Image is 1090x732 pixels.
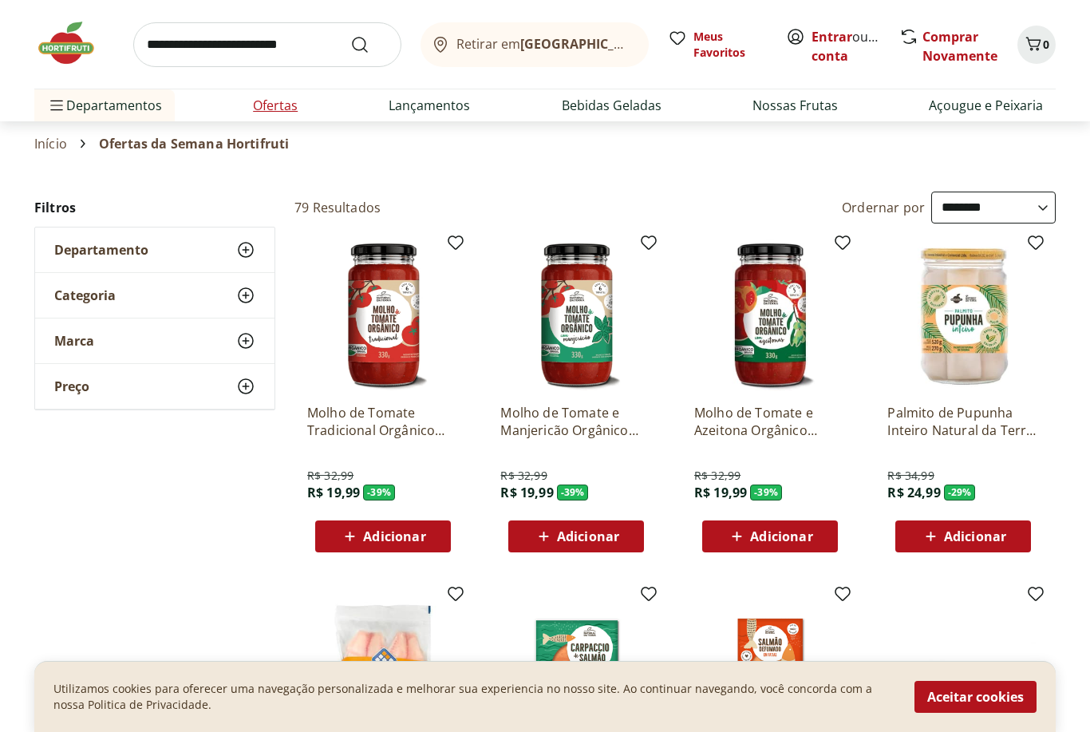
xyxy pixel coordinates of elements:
span: R$ 32,99 [500,468,547,484]
span: R$ 24,99 [887,484,940,501]
span: Adicionar [363,530,425,543]
button: Marca [35,319,274,363]
h2: Filtros [34,192,275,224]
a: Meus Favoritos [668,29,767,61]
span: Adicionar [557,530,619,543]
span: - 29 % [944,485,976,501]
a: Molho de Tomate e Azeitona Orgânico Natural Da Terra 330g [694,404,846,439]
a: Início [34,137,67,151]
span: ou [812,27,883,65]
img: Hortifruti [34,19,114,67]
p: Utilizamos cookies para oferecer uma navegação personalizada e melhorar sua experiencia no nosso ... [53,681,895,713]
button: Aceitar cookies [914,681,1037,713]
span: Categoria [54,287,116,303]
a: Lançamentos [389,96,470,115]
a: Ofertas [253,96,298,115]
button: Departamento [35,228,274,272]
span: Adicionar [944,530,1006,543]
span: Marca [54,333,94,349]
span: 0 [1043,37,1049,52]
input: search [133,22,401,67]
span: R$ 32,99 [694,468,740,484]
a: Criar conta [812,28,899,65]
span: R$ 19,99 [500,484,553,501]
span: Adicionar [750,530,812,543]
span: - 39 % [363,485,395,501]
span: Preço [54,378,89,394]
a: Entrar [812,28,852,46]
span: R$ 32,99 [307,468,353,484]
span: Departamentos [47,86,162,125]
button: Preço [35,364,274,409]
h2: 79 Resultados [294,199,381,216]
a: Molho de Tomate e Manjericão Orgânico Natural Da Terra 330g [500,404,652,439]
button: Submit Search [350,35,389,54]
a: Açougue e Peixaria [929,96,1043,115]
button: Adicionar [702,520,838,552]
label: Ordernar por [842,199,925,216]
span: R$ 19,99 [307,484,360,501]
img: Molho de Tomate e Azeitona Orgânico Natural Da Terra 330g [694,239,846,391]
button: Categoria [35,273,274,318]
img: Molho de Tomate Tradicional Orgânico Natural Da Terra 330g [307,239,459,391]
a: Comprar Novamente [922,28,997,65]
span: R$ 19,99 [694,484,747,501]
span: Departamento [54,242,148,258]
span: Meus Favoritos [693,29,767,61]
span: Retirar em [456,37,633,51]
a: Nossas Frutas [752,96,838,115]
span: Ofertas da Semana Hortifruti [99,137,289,151]
button: Adicionar [315,520,451,552]
button: Adicionar [508,520,644,552]
span: - 39 % [750,485,782,501]
a: Bebidas Geladas [562,96,662,115]
button: Carrinho [1017,26,1056,64]
b: [GEOGRAPHIC_DATA]/[GEOGRAPHIC_DATA] [520,35,789,53]
span: R$ 34,99 [887,468,934,484]
button: Adicionar [895,520,1031,552]
img: Molho de Tomate e Manjericão Orgânico Natural Da Terra 330g [500,239,652,391]
span: - 39 % [557,485,589,501]
a: Palmito de Pupunha Inteiro Natural da Terra 270g [887,404,1039,439]
button: Menu [47,86,66,125]
img: Palmito de Pupunha Inteiro Natural da Terra 270g [887,239,1039,391]
button: Retirar em[GEOGRAPHIC_DATA]/[GEOGRAPHIC_DATA] [421,22,649,67]
a: Molho de Tomate Tradicional Orgânico Natural Da Terra 330g [307,404,459,439]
